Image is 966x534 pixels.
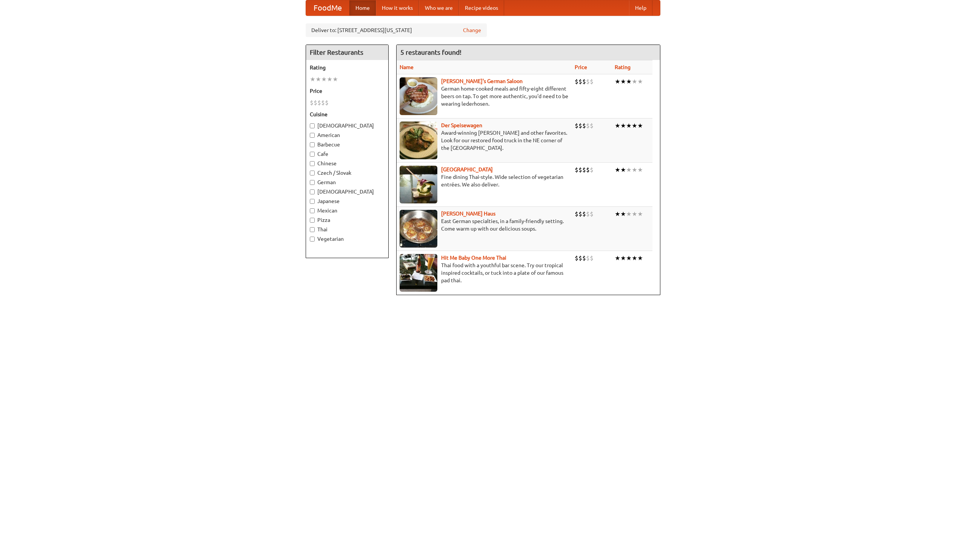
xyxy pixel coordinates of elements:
li: $ [590,254,594,262]
input: [DEMOGRAPHIC_DATA] [310,123,315,128]
li: ★ [620,254,626,262]
a: [PERSON_NAME]'s German Saloon [441,78,523,84]
li: ★ [637,77,643,86]
li: $ [575,210,578,218]
li: ★ [637,166,643,174]
li: $ [590,210,594,218]
label: Barbecue [310,141,385,148]
label: Cafe [310,150,385,158]
a: Who we are [419,0,459,15]
li: $ [578,122,582,130]
input: American [310,133,315,138]
li: $ [590,77,594,86]
b: [PERSON_NAME] Haus [441,211,495,217]
li: $ [590,166,594,174]
li: ★ [310,75,315,83]
li: $ [325,98,329,107]
li: ★ [632,210,637,218]
img: babythai.jpg [400,254,437,292]
li: $ [578,77,582,86]
li: $ [586,254,590,262]
a: Change [463,26,481,34]
input: Barbecue [310,142,315,147]
li: ★ [637,254,643,262]
a: How it works [376,0,419,15]
label: Japanese [310,197,385,205]
img: esthers.jpg [400,77,437,115]
li: $ [578,166,582,174]
li: ★ [626,210,632,218]
a: Recipe videos [459,0,504,15]
label: American [310,131,385,139]
a: Name [400,64,414,70]
li: ★ [620,166,626,174]
label: Pizza [310,216,385,224]
li: ★ [637,122,643,130]
li: $ [586,166,590,174]
label: Vegetarian [310,235,385,243]
input: Pizza [310,218,315,223]
li: $ [575,77,578,86]
input: Thai [310,227,315,232]
h5: Price [310,87,385,95]
img: satay.jpg [400,166,437,203]
li: $ [586,210,590,218]
input: Chinese [310,161,315,166]
label: Chinese [310,160,385,167]
li: $ [321,98,325,107]
li: $ [586,77,590,86]
li: $ [317,98,321,107]
li: ★ [626,166,632,174]
li: ★ [615,210,620,218]
li: ★ [615,166,620,174]
a: [GEOGRAPHIC_DATA] [441,166,493,172]
li: $ [575,166,578,174]
li: $ [575,254,578,262]
p: Thai food with a youthful bar scene. Try our tropical inspired cocktails, or tuck into a plate of... [400,262,569,284]
h4: Filter Restaurants [306,45,388,60]
img: speisewagen.jpg [400,122,437,159]
li: ★ [615,77,620,86]
li: ★ [615,122,620,130]
li: $ [578,210,582,218]
img: kohlhaus.jpg [400,210,437,248]
label: Mexican [310,207,385,214]
input: Mexican [310,208,315,213]
label: Czech / Slovak [310,169,385,177]
li: $ [575,122,578,130]
li: ★ [321,75,327,83]
input: Cafe [310,152,315,157]
li: ★ [315,75,321,83]
li: ★ [626,77,632,86]
label: [DEMOGRAPHIC_DATA] [310,122,385,129]
label: [DEMOGRAPHIC_DATA] [310,188,385,195]
li: $ [582,77,586,86]
li: $ [586,122,590,130]
a: Der Speisewagen [441,122,482,128]
label: Thai [310,226,385,233]
a: Help [629,0,652,15]
a: Home [349,0,376,15]
p: Award-winning [PERSON_NAME] and other favorites. Look for our restored food truck in the NE corne... [400,129,569,152]
input: Czech / Slovak [310,171,315,175]
a: FoodMe [306,0,349,15]
li: ★ [632,254,637,262]
li: $ [314,98,317,107]
label: German [310,179,385,186]
li: $ [310,98,314,107]
input: German [310,180,315,185]
li: ★ [632,122,637,130]
li: ★ [632,166,637,174]
a: Hit Me Baby One More Thai [441,255,506,261]
p: Fine dining Thai-style. Wide selection of vegetarian entrées. We also deliver. [400,173,569,188]
p: German home-cooked meals and fifty-eight different beers on tap. To get more authentic, you'd nee... [400,85,569,108]
p: East German specialties, in a family-friendly setting. Come warm up with our delicious soups. [400,217,569,232]
ng-pluralize: 5 restaurants found! [400,49,461,56]
h5: Cuisine [310,111,385,118]
a: Price [575,64,587,70]
li: $ [582,210,586,218]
